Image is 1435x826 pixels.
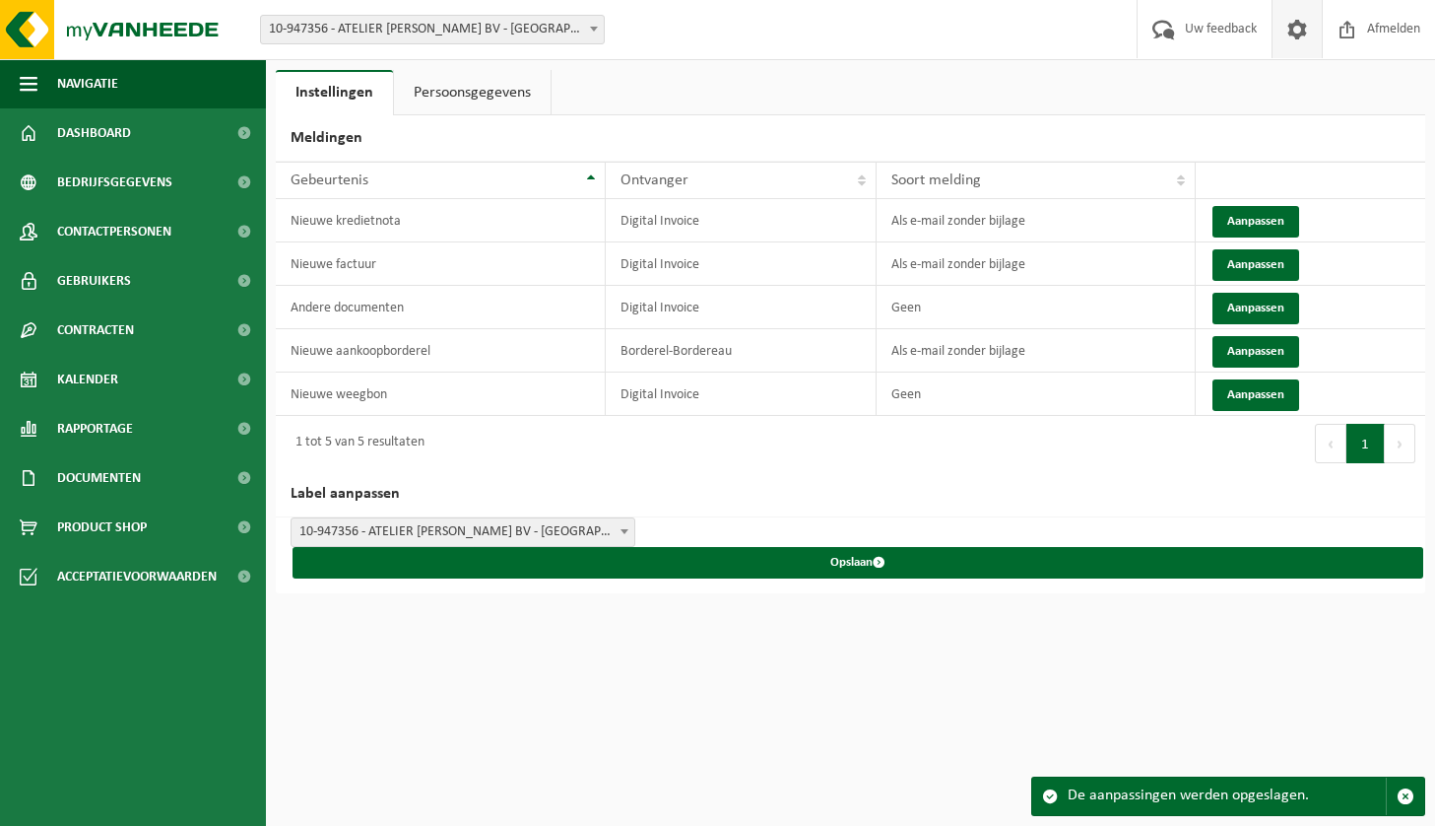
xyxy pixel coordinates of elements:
button: Opslaan [293,547,1423,579]
button: Aanpassen [1212,379,1299,411]
span: Navigatie [57,59,118,108]
span: Rapportage [57,404,133,453]
span: 10-947356 - ATELIER ALEXANDER SAENEN BV - KURINGEN [291,517,635,547]
span: Soort melding [891,172,981,188]
button: Aanpassen [1212,206,1299,238]
td: Digital Invoice [606,373,877,416]
td: Nieuwe kredietnota [276,199,606,242]
span: Gebeurtenis [291,172,368,188]
span: Acceptatievoorwaarden [57,552,217,601]
td: Digital Invoice [606,242,877,286]
span: Ontvanger [620,172,688,188]
button: 1 [1346,424,1385,463]
span: Dashboard [57,108,131,158]
h2: Meldingen [276,115,1425,162]
button: Aanpassen [1212,249,1299,281]
span: Kalender [57,355,118,404]
button: Aanpassen [1212,293,1299,324]
td: Als e-mail zonder bijlage [877,199,1195,242]
span: Contracten [57,306,134,355]
button: Aanpassen [1212,336,1299,368]
span: Gebruikers [57,256,131,306]
td: Borderel-Bordereau [606,329,877,373]
td: Digital Invoice [606,199,877,242]
td: Nieuwe aankoopborderel [276,329,606,373]
a: Instellingen [276,70,393,115]
span: 10-947356 - ATELIER ALEXANDER SAENEN BV - KURINGEN [292,518,634,546]
td: Geen [877,373,1195,416]
button: Previous [1315,424,1346,463]
td: Als e-mail zonder bijlage [877,329,1195,373]
td: Nieuwe factuur [276,242,606,286]
button: Next [1385,424,1415,463]
a: Persoonsgegevens [394,70,551,115]
td: Andere documenten [276,286,606,329]
td: Als e-mail zonder bijlage [877,242,1195,286]
span: Product Shop [57,503,147,552]
div: De aanpassingen werden opgeslagen. [1068,778,1386,815]
h2: Label aanpassen [276,471,1425,517]
span: Bedrijfsgegevens [57,158,172,207]
span: 10-947356 - ATELIER ALEXANDER SAENEN BV - KURINGEN [261,16,604,43]
td: Digital Invoice [606,286,877,329]
td: Geen [877,286,1195,329]
span: Documenten [57,453,141,503]
span: 10-947356 - ATELIER ALEXANDER SAENEN BV - KURINGEN [260,15,605,44]
td: Nieuwe weegbon [276,373,606,416]
div: 1 tot 5 van 5 resultaten [286,426,424,461]
span: Contactpersonen [57,207,171,256]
